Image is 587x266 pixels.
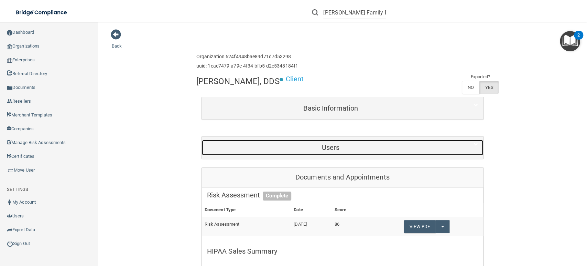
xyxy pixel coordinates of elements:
h5: HIPAA Sales Summary [207,247,478,255]
h6: uuid: 1cac7479-a79c-4f34-bfb5-d2c5348184f1 [196,63,298,69]
img: ic-search.3b580494.png [312,9,318,16]
a: Users [207,140,478,155]
h6: Organization 624f4948bae89d71d7d53298 [196,54,298,59]
p: Client [286,73,304,85]
h5: Users [207,144,455,151]
label: SETTINGS [7,185,28,194]
input: Search [323,6,386,19]
img: icon-users.e205127d.png [7,213,12,219]
img: icon-export.b9366987.png [7,227,12,233]
img: bridge_compliance_login_screen.278c3ca4.svg [10,6,74,20]
iframe: Drift Widget Chat Controller [468,217,579,245]
a: Back [111,35,121,49]
div: 2 [577,35,580,44]
h5: Basic Information [207,104,455,112]
th: Document Type [202,203,291,217]
a: View PDF [404,220,435,233]
img: ic_dashboard_dark.d01f4a41.png [7,30,12,35]
img: organization-icon.f8decf85.png [7,44,12,49]
th: Score [332,203,370,217]
div: Documents and Appointments [202,167,483,187]
td: Risk Assessment [202,217,291,236]
span: Complete [263,192,291,201]
td: [DATE] [291,217,331,236]
label: NO [462,81,479,94]
img: briefcase.64adab9b.png [7,167,14,174]
button: Open Resource Center, 2 new notifications [560,31,580,51]
img: ic_power_dark.7ecde6b1.png [7,241,13,247]
img: icon-documents.8dae5593.png [7,85,12,91]
h4: [PERSON_NAME], DDS [196,77,280,86]
th: Date [291,203,331,217]
img: ic_reseller.de258add.png [7,99,12,104]
td: Exported? [462,73,499,81]
label: YES [479,81,499,94]
h5: Risk Assessment [207,191,478,199]
img: ic_user_dark.df1a06c3.png [7,199,12,205]
a: Basic Information [207,101,478,116]
img: enterprise.0d942306.png [7,58,12,63]
td: 86 [332,217,370,236]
